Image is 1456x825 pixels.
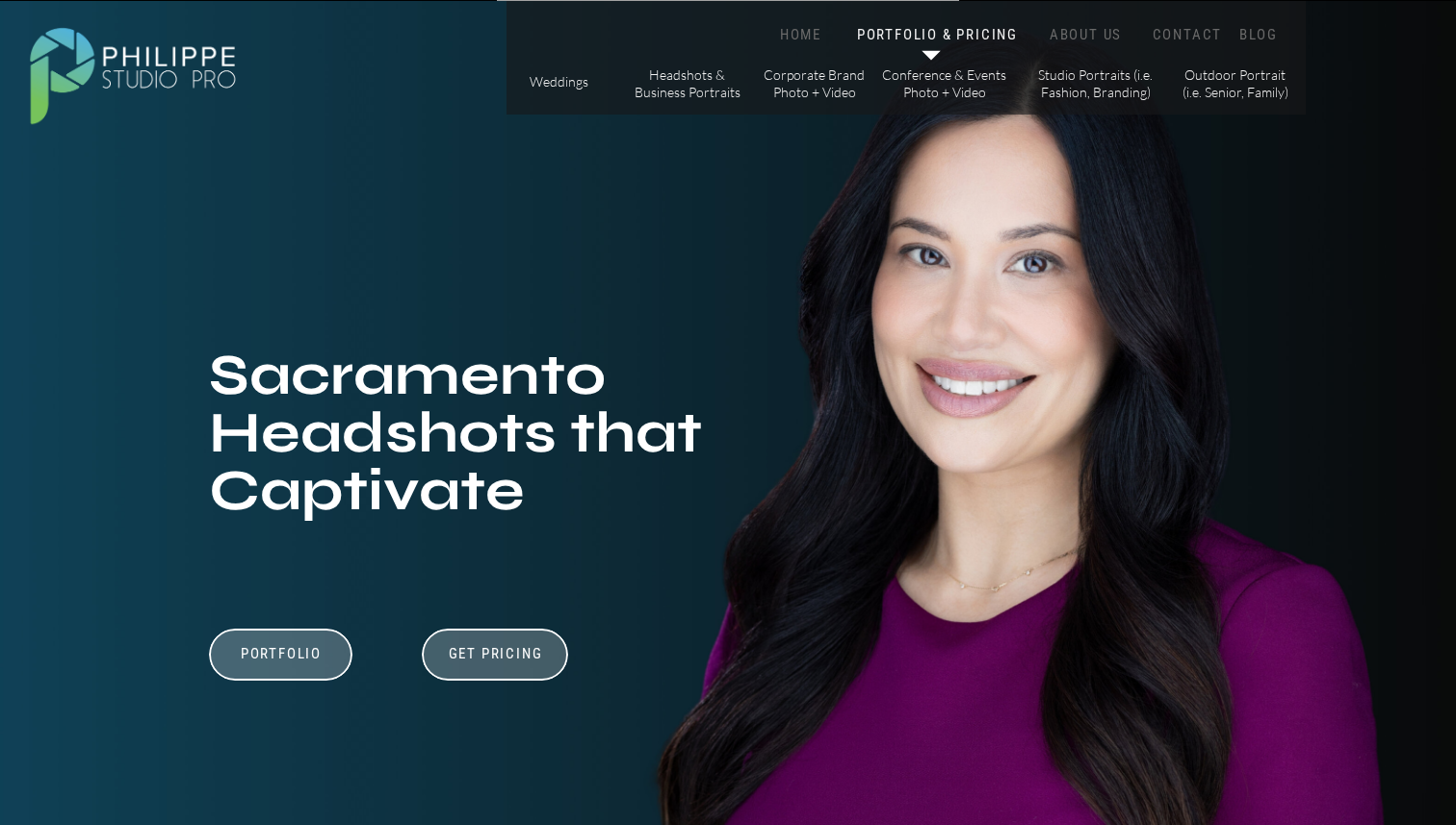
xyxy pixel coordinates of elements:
[525,73,593,93] a: Weddings
[1030,66,1160,100] a: Studio Portraits (i.e. Fashion, Branding)
[442,645,549,668] a: Get Pricing
[209,347,749,538] h1: Sacramento Headshots that Captivate
[215,645,348,682] a: Portfolio
[1045,26,1127,44] a: ABOUT US
[633,66,741,100] a: Headshots & Business Portraits
[760,26,842,44] a: HOME
[853,26,1022,44] a: PORTFOLIO & PRICING
[1181,66,1289,100] a: Outdoor Portrait (i.e. Senior, Family)
[881,66,1007,100] a: Conference & Events Photo + Video
[760,66,869,100] a: Corporate Brand Photo + Video
[1235,26,1283,44] a: BLOG
[1148,26,1227,44] a: CONTACT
